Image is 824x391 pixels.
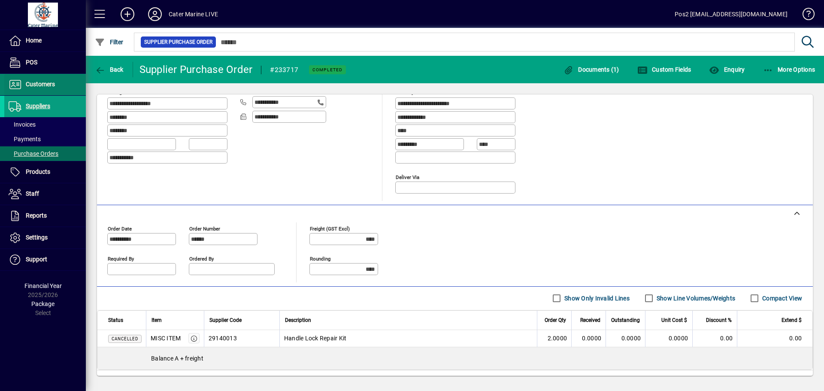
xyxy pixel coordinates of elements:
[661,315,687,325] span: Unit Cost $
[26,256,47,263] span: Support
[169,7,218,21] div: Cater Marine LIVE
[141,6,169,22] button: Profile
[537,330,571,347] td: 2.0000
[31,300,55,307] span: Package
[561,62,621,77] button: Documents (1)
[26,234,48,241] span: Settings
[763,66,815,73] span: More Options
[563,66,619,73] span: Documents (1)
[782,315,802,325] span: Extend $
[709,66,745,73] span: Enquiry
[112,336,138,341] span: Cancelled
[144,38,212,46] span: Supplier Purchase Order
[761,62,818,77] button: More Options
[24,282,62,289] span: Financial Year
[4,146,86,161] a: Purchase Orders
[108,255,134,261] mat-label: Required by
[9,136,41,142] span: Payments
[580,315,600,325] span: Received
[93,34,126,50] button: Filter
[209,315,242,325] span: Supplier Code
[95,66,124,73] span: Back
[692,330,737,347] td: 0.00
[312,67,342,73] span: Completed
[204,330,279,347] td: 29140013
[796,2,813,30] a: Knowledge Base
[563,294,630,303] label: Show Only Invalid Lines
[9,121,36,128] span: Invoices
[189,225,220,231] mat-label: Order number
[139,63,253,76] div: Supplier Purchase Order
[637,66,691,73] span: Custom Fields
[26,59,37,66] span: POS
[97,347,812,370] div: Balance A + freight
[93,62,126,77] button: Back
[114,6,141,22] button: Add
[108,315,123,325] span: Status
[545,315,566,325] span: Order Qty
[4,132,86,146] a: Payments
[655,294,735,303] label: Show Line Volumes/Weights
[4,249,86,270] a: Support
[4,161,86,183] a: Products
[4,227,86,249] a: Settings
[675,7,788,21] div: Pos2 [EMAIL_ADDRESS][DOMAIN_NAME]
[396,174,419,180] mat-label: Deliver via
[760,294,802,303] label: Compact View
[4,74,86,95] a: Customers
[26,190,39,197] span: Staff
[645,330,692,347] td: 0.0000
[151,315,162,325] span: Item
[571,330,606,347] td: 0.0000
[4,30,86,52] a: Home
[4,117,86,132] a: Invoices
[270,63,298,77] div: #233717
[310,255,330,261] mat-label: Rounding
[606,330,645,347] td: 0.0000
[737,330,812,347] td: 0.00
[108,225,132,231] mat-label: Order date
[26,168,50,175] span: Products
[26,103,50,109] span: Suppliers
[706,315,732,325] span: Discount %
[4,205,86,227] a: Reports
[86,62,133,77] app-page-header-button: Back
[189,255,214,261] mat-label: Ordered by
[26,37,42,44] span: Home
[151,334,181,343] div: MISC ITEM
[26,212,47,219] span: Reports
[635,62,694,77] button: Custom Fields
[310,225,350,231] mat-label: Freight (GST excl)
[284,334,347,343] span: Handle Lock Repair Kit
[707,62,747,77] button: Enquiry
[95,39,124,45] span: Filter
[26,81,55,88] span: Customers
[9,150,58,157] span: Purchase Orders
[611,315,640,325] span: Outstanding
[285,315,311,325] span: Description
[4,183,86,205] a: Staff
[4,52,86,73] a: POS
